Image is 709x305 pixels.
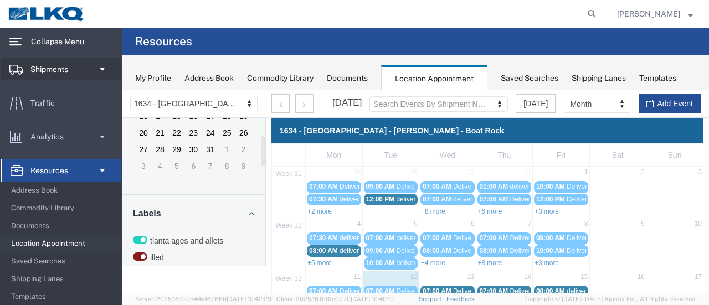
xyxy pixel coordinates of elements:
[388,92,442,100] span: delivery 56249232
[446,296,475,302] a: Feedback
[1,58,121,80] a: Shipments
[348,128,354,139] span: 6
[244,169,273,177] span: 10:00 AM
[30,92,63,114] span: Traffic
[187,92,216,100] span: 07:00 AM
[218,144,271,152] span: delivery 55993652
[572,128,581,139] span: 10
[299,117,323,125] a: +8 more
[187,157,216,164] span: 08:00 AM
[1,159,121,182] a: Resources
[404,128,410,139] span: 7
[244,144,273,152] span: 07:00 AM
[414,197,443,205] span: 08:00 AM
[358,157,387,164] span: 08:00 AM
[414,105,443,113] span: 12:00 PM
[445,157,500,164] span: Delivery 56084560
[414,92,443,100] span: 10:00 AM
[31,30,92,53] span: Collapse Menu
[301,92,330,100] span: 07:00 AM
[152,184,182,193] span: 33
[445,92,500,100] span: Delivery 56025628
[414,144,443,152] span: 09:00 AM
[187,144,216,152] span: 07:30 AM
[458,181,467,193] span: 15
[218,157,271,164] span: delivery 56342770
[331,144,386,152] span: Delivery 56070609
[301,197,330,205] span: 07:00 AM
[11,250,114,272] span: Saved Searches
[187,197,216,205] span: 07:00 AM
[301,157,330,164] span: 08:00 AM
[358,92,387,100] span: 01:00 AM
[135,28,192,55] h4: Resources
[244,157,273,164] span: 09:00 AM
[244,105,273,113] span: 12:00 PM
[381,65,487,91] div: Location Appointment
[413,169,437,177] a: +3 more
[572,73,626,84] div: Shipping Lanes
[1,126,121,148] a: Analytics
[515,181,524,193] span: 16
[617,8,680,20] span: Sopha Sam
[275,169,328,177] span: delivery 56387023
[358,144,387,152] span: 07:00 AM
[135,296,271,302] span: Server: 2025.16.0-9544af67660
[525,294,696,304] span: Copyright © [DATE]-[DATE] Agistix Inc., All Rights Reserved
[616,7,693,20] button: [PERSON_NAME]
[184,73,234,84] div: Address Book
[275,197,330,205] span: Delivery 56055646
[356,117,381,125] a: +6 more
[388,157,443,164] span: Delivery 56185965
[11,268,114,290] span: Shipping Lanes
[11,232,114,255] span: Location Appointment
[327,73,368,84] div: Documents
[11,179,114,201] span: Address Book
[639,73,676,84] div: Templates
[218,92,273,100] span: Delivery 55965972
[218,197,273,205] span: Delivery 56108147
[518,128,524,139] span: 9
[135,73,171,84] div: My Profile
[275,92,330,100] span: Delivery 55874450
[445,105,500,113] span: Delivery 56025627
[356,169,381,177] a: +8 more
[351,296,394,302] span: [DATE] 10:40:19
